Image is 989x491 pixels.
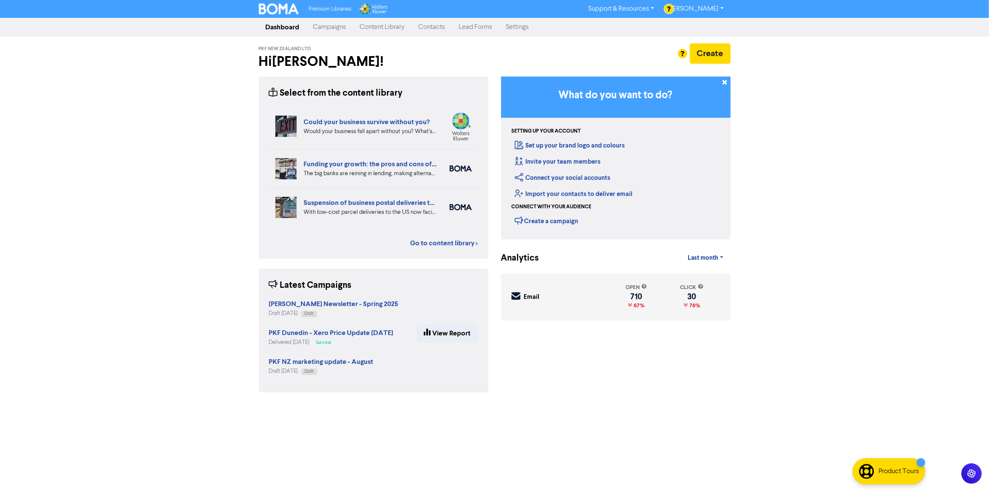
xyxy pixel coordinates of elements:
div: 710 [626,293,647,300]
div: Email [524,292,540,302]
a: Could your business survive without you? [304,118,430,126]
span: PKF New Zealand Ltd [259,46,311,52]
span: Draft [305,312,314,316]
a: Settings [499,19,536,36]
a: View Report [417,324,478,342]
img: boma [450,165,472,172]
img: Wolters Kluwer [359,3,388,14]
img: BOMA Logo [259,3,299,14]
div: Latest Campaigns [269,279,352,292]
span: Success [316,341,332,345]
div: Select from the content library [269,87,403,100]
strong: [PERSON_NAME] Newsletter - Spring 2025 [269,300,399,308]
h2: Hi [PERSON_NAME] ! [259,54,488,70]
div: Draft [DATE] [269,367,374,375]
a: Go to content library > [411,238,478,248]
a: Lead Forms [452,19,499,36]
div: Getting Started in BOMA [501,77,731,239]
div: Create a campaign [515,214,578,227]
span: Last month [688,254,718,262]
div: Delivered [DATE] [269,338,394,346]
a: Last month [681,250,730,267]
div: 30 [680,293,703,300]
strong: PKF NZ marketing update - August [269,358,374,366]
a: [PERSON_NAME] Newsletter - Spring 2025 [269,301,399,308]
a: Campaigns [306,19,353,36]
a: Support & Resources [581,2,661,16]
strong: PKF Dunedin - Xero Price Update [DATE] [269,329,394,337]
div: With low-cost parcel deliveries to the US now facing tariffs, many international postal services ... [304,208,437,217]
img: wolterskluwer [450,112,472,141]
a: PKF Dunedin - Xero Price Update [DATE] [269,330,394,337]
div: Analytics [501,252,529,265]
a: Suspension of business postal deliveries to the [GEOGRAPHIC_DATA]: what options do you have? [304,199,603,207]
a: Contacts [412,19,452,36]
a: PKF NZ marketing update - August [269,359,374,366]
a: Connect your social accounts [515,174,611,182]
span: Draft [305,369,314,374]
div: Connect with your audience [512,203,592,211]
div: Setting up your account [512,128,581,135]
a: Invite your team members [515,158,601,166]
a: Dashboard [259,19,306,36]
a: Funding your growth: the pros and cons of alternative lenders [304,160,490,168]
span: 76% [688,302,700,309]
div: Draft [DATE] [269,309,399,318]
div: click [680,284,703,292]
a: [PERSON_NAME] [661,2,730,16]
span: 67% [632,302,645,309]
button: Create [690,43,731,64]
img: boma [450,204,472,210]
span: Premium Libraries: [309,6,352,12]
iframe: Chat Widget [946,450,989,491]
div: The big banks are reining in lending, making alternative, non-bank lenders an attractive proposit... [304,169,437,178]
a: Import your contacts to deliver email [515,190,633,198]
div: Would your business fall apart without you? What’s your Plan B in case of accident, illness, or j... [304,127,437,136]
a: Content Library [353,19,412,36]
div: open [626,284,647,292]
a: Set up your brand logo and colours [515,142,625,150]
h3: What do you want to do? [514,89,718,102]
